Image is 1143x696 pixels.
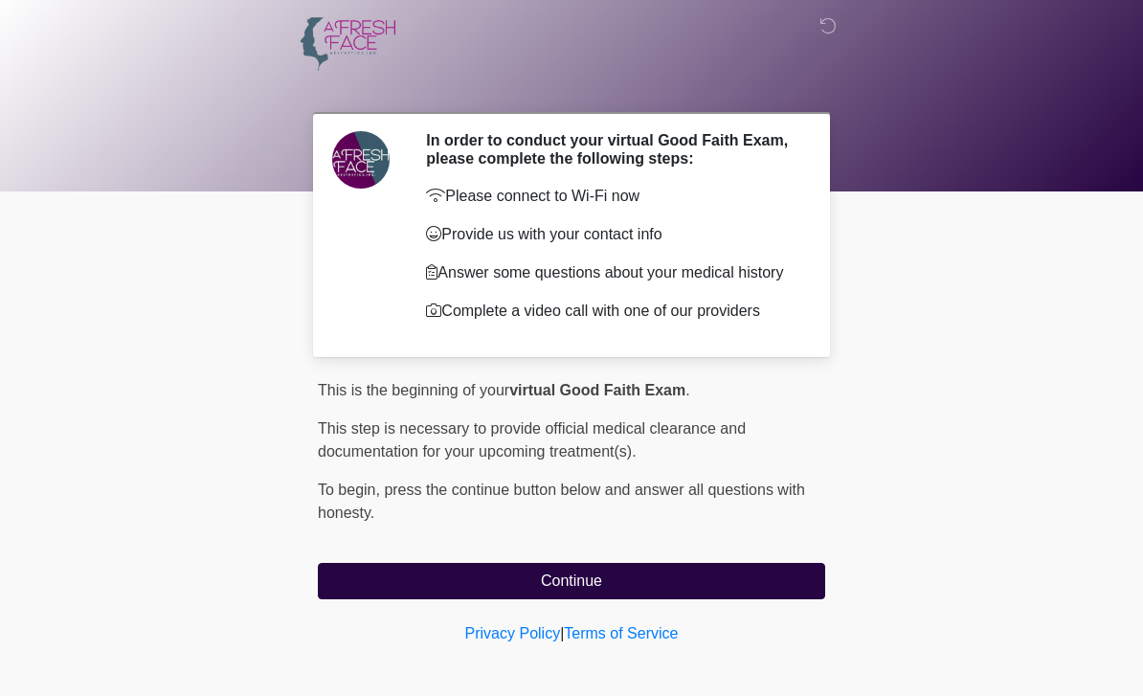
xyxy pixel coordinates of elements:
img: Agent Avatar [332,131,390,189]
span: press the continue button below and answer all questions with honesty. [318,482,805,521]
p: Please connect to Wi-Fi now [426,185,796,208]
img: A Fresh Face Aesthetics Inc Logo [299,14,396,73]
a: Terms of Service [564,625,678,641]
span: This is the beginning of your [318,382,509,398]
a: | [560,625,564,641]
button: Continue [318,563,825,599]
span: . [685,382,689,398]
span: This step is necessary to provide official medical clearance and documentation for your upcoming ... [318,420,746,460]
span: To begin, [318,482,384,498]
p: Complete a video call with one of our providers [426,300,796,323]
strong: virtual Good Faith Exam [509,382,685,398]
p: Provide us with your contact info [426,223,796,246]
p: Answer some questions about your medical history [426,261,796,284]
a: Privacy Policy [465,625,561,641]
h2: In order to conduct your virtual Good Faith Exam, please complete the following steps: [426,131,796,168]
